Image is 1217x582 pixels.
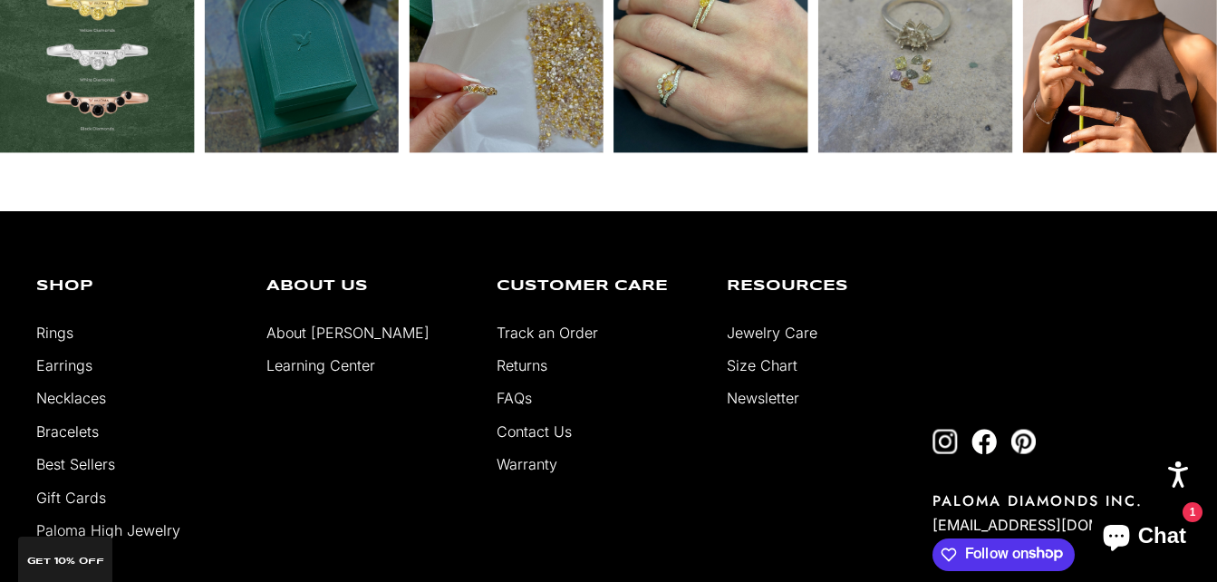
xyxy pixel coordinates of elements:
a: Newsletter [727,389,799,407]
a: Warranty [497,455,557,473]
a: Returns [497,356,547,374]
a: Jewelry Care [727,324,817,342]
p: PALOMA DIAMONDS INC. [932,490,1181,511]
a: Learning Center [266,356,375,374]
inbox-online-store-chat: Shopify online store chat [1087,509,1203,567]
a: Size Chart [727,356,797,374]
a: Follow on Facebook [971,429,997,454]
p: Shop [36,279,239,294]
p: About Us [266,279,469,294]
a: About [PERSON_NAME] [266,324,430,342]
p: Resources [727,279,930,294]
div: GET 10% Off [18,537,112,582]
a: Best Sellers [36,455,115,473]
a: Follow on Instagram [932,429,958,454]
p: Customer Care [497,279,700,294]
a: Gift Cards [36,489,106,507]
a: Earrings [36,356,92,374]
a: Track an Order [497,324,598,342]
a: Rings [36,324,73,342]
a: Paloma High Jewelry [36,521,180,539]
a: Follow on Pinterest [1010,429,1036,454]
a: FAQs [497,389,532,407]
a: Necklaces [36,389,106,407]
a: Bracelets [36,422,99,441]
p: [EMAIL_ADDRESS][DOMAIN_NAME] [932,511,1181,538]
span: GET 10% Off [27,557,104,566]
a: Contact Us [497,422,572,441]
